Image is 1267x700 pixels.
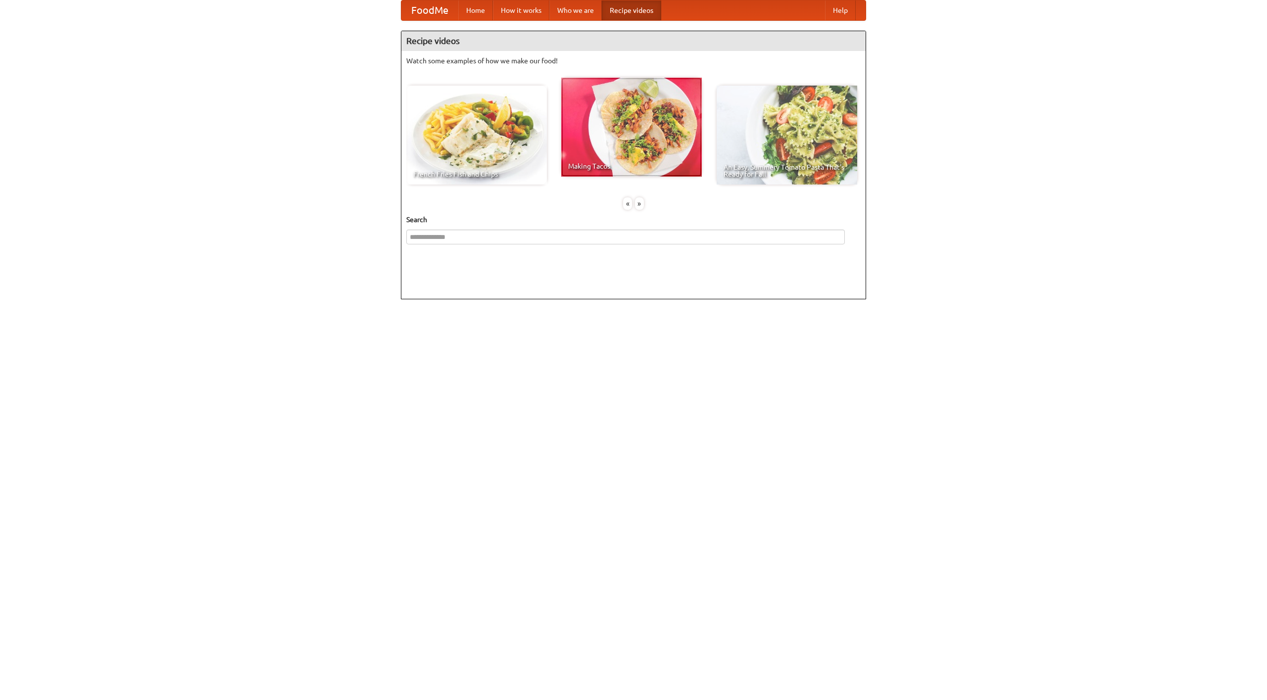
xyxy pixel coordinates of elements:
[406,56,861,66] p: Watch some examples of how we make our food!
[602,0,661,20] a: Recipe videos
[401,0,458,20] a: FoodMe
[413,171,540,178] span: French Fries Fish and Chips
[568,163,695,170] span: Making Tacos
[458,0,493,20] a: Home
[561,78,702,177] a: Making Tacos
[549,0,602,20] a: Who we are
[635,197,644,210] div: »
[406,215,861,225] h5: Search
[406,86,547,185] a: French Fries Fish and Chips
[717,86,857,185] a: An Easy, Summery Tomato Pasta That's Ready for Fall
[493,0,549,20] a: How it works
[401,31,866,51] h4: Recipe videos
[623,197,632,210] div: «
[825,0,856,20] a: Help
[724,164,850,178] span: An Easy, Summery Tomato Pasta That's Ready for Fall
